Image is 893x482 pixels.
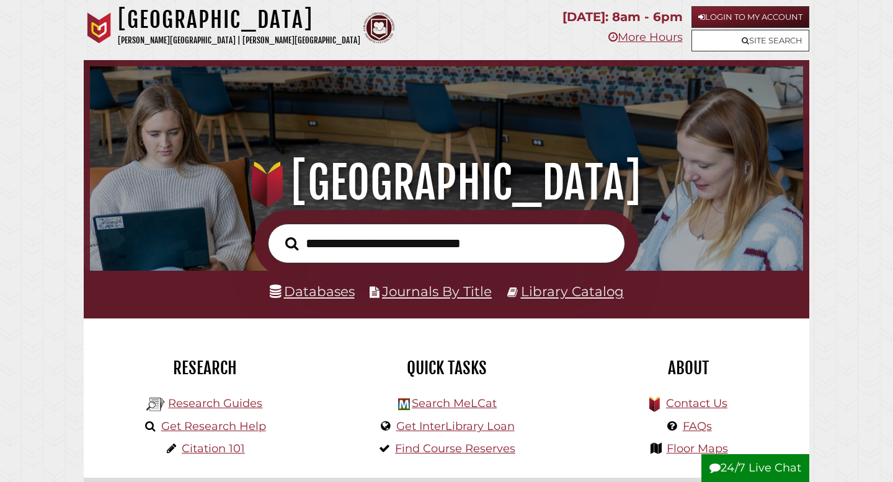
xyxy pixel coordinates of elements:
[285,236,298,250] i: Search
[577,357,800,379] h2: About
[412,397,497,410] a: Search MeLCat
[146,395,165,414] img: Hekman Library Logo
[382,283,492,299] a: Journals By Title
[335,357,558,379] h2: Quick Tasks
[608,30,683,44] a: More Hours
[118,33,360,48] p: [PERSON_NAME][GEOGRAPHIC_DATA] | [PERSON_NAME][GEOGRAPHIC_DATA]
[168,397,262,410] a: Research Guides
[691,30,809,51] a: Site Search
[395,442,515,455] a: Find Course Reserves
[182,442,245,455] a: Citation 101
[363,12,394,43] img: Calvin Theological Seminary
[667,442,728,455] a: Floor Maps
[270,283,355,299] a: Databases
[398,398,410,410] img: Hekman Library Logo
[161,419,266,433] a: Get Research Help
[521,283,624,299] a: Library Catalog
[84,12,115,43] img: Calvin University
[396,419,515,433] a: Get InterLibrary Loan
[104,156,790,210] h1: [GEOGRAPHIC_DATA]
[118,6,360,33] h1: [GEOGRAPHIC_DATA]
[279,234,304,254] button: Search
[93,357,316,379] h2: Research
[562,6,683,28] p: [DATE]: 8am - 6pm
[683,419,712,433] a: FAQs
[666,397,727,410] a: Contact Us
[691,6,809,28] a: Login to My Account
